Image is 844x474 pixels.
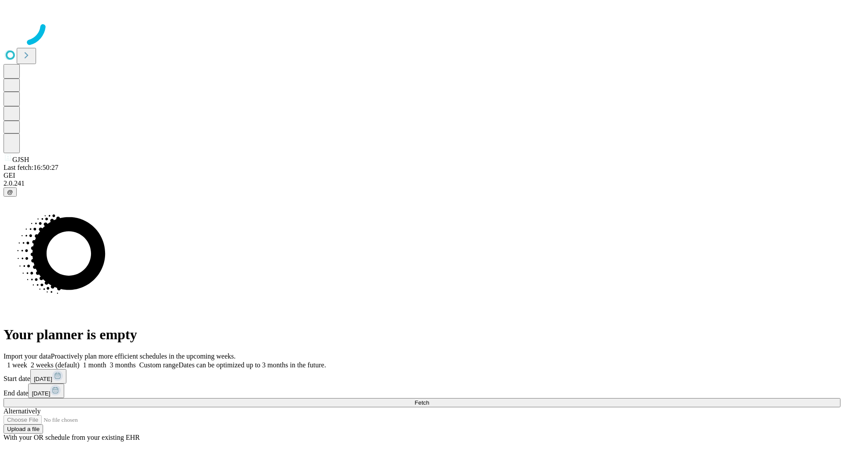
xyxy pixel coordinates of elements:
[415,399,429,406] span: Fetch
[4,172,840,180] div: GEI
[4,180,840,187] div: 2.0.241
[4,164,58,171] span: Last fetch: 16:50:27
[7,361,27,369] span: 1 week
[12,156,29,163] span: GJSH
[4,384,840,398] div: End date
[139,361,178,369] span: Custom range
[110,361,136,369] span: 3 months
[4,424,43,434] button: Upload a file
[83,361,106,369] span: 1 month
[30,369,66,384] button: [DATE]
[51,352,236,360] span: Proactively plan more efficient schedules in the upcoming weeks.
[4,187,17,197] button: @
[4,434,140,441] span: With your OR schedule from your existing EHR
[7,189,13,195] span: @
[34,376,52,382] span: [DATE]
[4,407,40,415] span: Alternatively
[31,361,80,369] span: 2 weeks (default)
[4,352,51,360] span: Import your data
[4,327,840,343] h1: Your planner is empty
[32,390,50,397] span: [DATE]
[178,361,326,369] span: Dates can be optimized up to 3 months in the future.
[4,369,840,384] div: Start date
[4,398,840,407] button: Fetch
[28,384,64,398] button: [DATE]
